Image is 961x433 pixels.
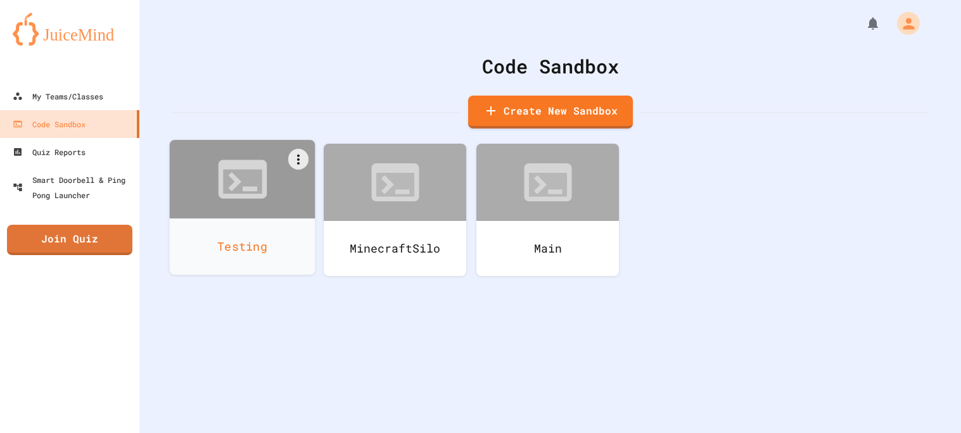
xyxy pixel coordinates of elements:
div: Main [476,221,619,276]
img: logo-orange.svg [13,13,127,46]
div: Code Sandbox [171,52,929,80]
div: My Account [884,9,923,38]
a: Main [476,144,619,276]
div: Smart Doorbell & Ping Pong Launcher [13,172,134,203]
div: Quiz Reports [13,144,86,160]
div: Code Sandbox [13,116,86,132]
div: MinecraftSilo [324,221,466,276]
div: My Teams/Classes [13,89,103,104]
a: MinecraftSilo [324,144,466,276]
div: My Notifications [842,13,884,34]
div: Testing [170,218,315,275]
a: Join Quiz [7,225,132,255]
a: Testing [170,140,315,275]
a: Create New Sandbox [468,96,633,129]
